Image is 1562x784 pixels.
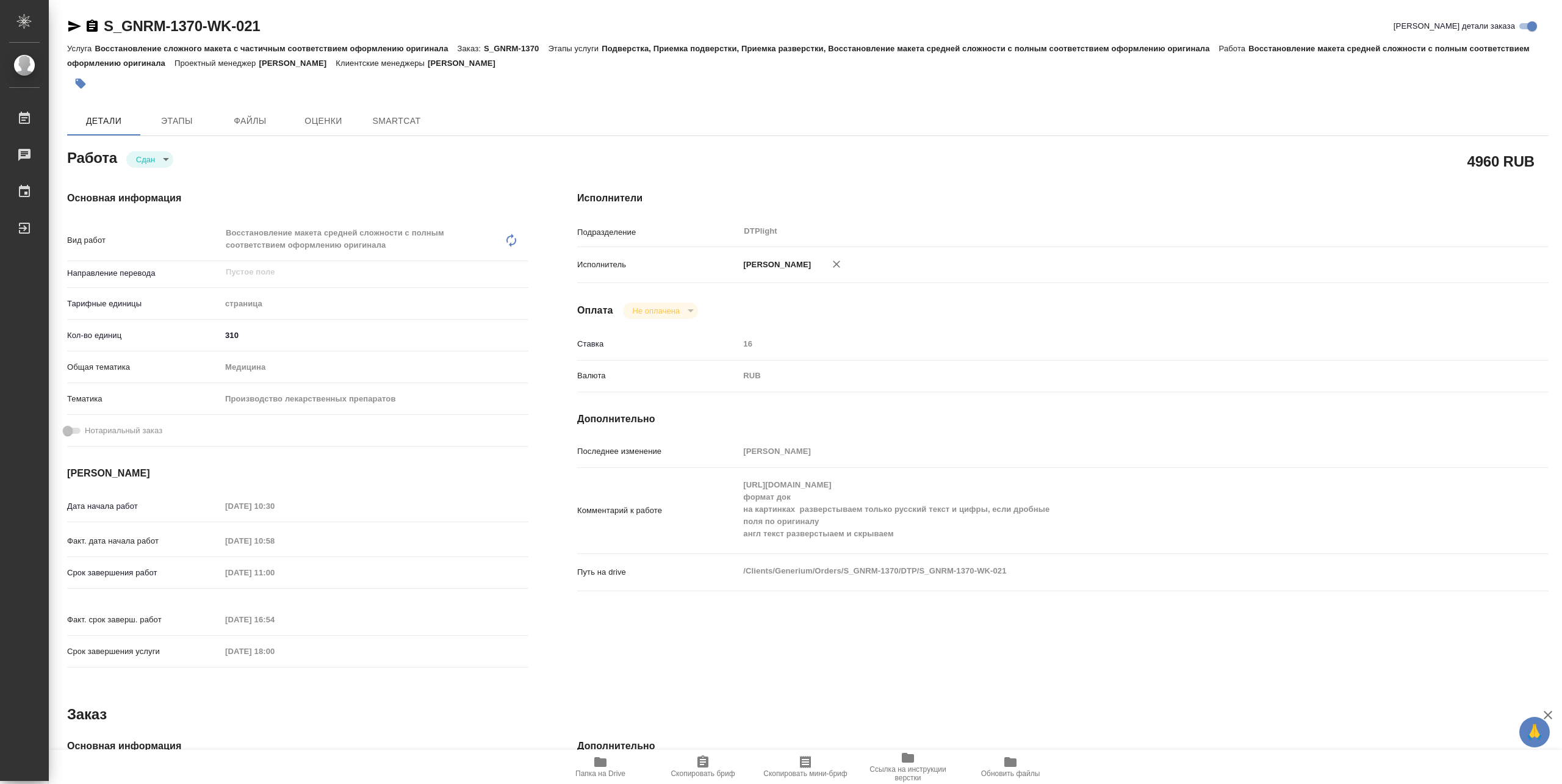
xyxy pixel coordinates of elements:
[548,44,602,53] p: Этапы услуги
[221,642,328,660] input: Пустое поле
[67,361,221,373] p: Общая тематика
[577,191,1549,206] h4: Исполнители
[67,393,221,405] p: Тематика
[1394,20,1515,32] span: [PERSON_NAME] детали заказа
[629,306,683,316] button: Не оплачена
[221,357,528,378] div: Медицина
[221,564,328,581] input: Пустое поле
[367,113,426,129] span: SmartCat
[148,113,206,129] span: Этапы
[221,497,328,515] input: Пустое поле
[754,750,857,784] button: Скопировать мини-бриф
[67,646,221,658] p: Срок завершения услуги
[577,412,1549,426] h4: Дополнительно
[221,293,528,314] div: страница
[67,705,107,724] h2: Заказ
[652,750,754,784] button: Скопировать бриф
[739,475,1467,544] textarea: [URL][DOMAIN_NAME] формат док на картинках разверстываем только русский текст и цифры, если дробн...
[294,113,353,129] span: Оценки
[67,739,528,753] h4: Основная информация
[577,303,613,318] h4: Оплата
[981,769,1040,778] span: Обновить файлы
[67,329,221,342] p: Кол-во единиц
[484,44,548,53] p: S_GNRM-1370
[67,70,94,97] button: Добавить тэг
[577,370,739,382] p: Валюта
[1219,44,1249,53] p: Работа
[763,769,847,778] span: Скопировать мини-бриф
[1467,151,1535,171] h2: 4960 RUB
[67,298,221,310] p: Тарифные единицы
[577,505,739,517] p: Комментарий к работе
[623,303,698,319] div: Сдан
[823,251,850,278] button: Удалить исполнителя
[221,326,528,344] input: ✎ Введи что-нибудь
[428,59,505,68] p: [PERSON_NAME]
[577,226,739,239] p: Подразделение
[74,113,133,129] span: Детали
[1519,717,1550,747] button: 🙏
[225,265,500,279] input: Пустое поле
[577,338,739,350] p: Ставка
[85,425,162,437] span: Нотариальный заказ
[126,151,173,168] div: Сдан
[132,154,159,165] button: Сдан
[577,445,739,458] p: Последнее изменение
[1524,719,1545,745] span: 🙏
[104,18,260,34] a: S_GNRM-1370-WK-021
[739,442,1467,460] input: Пустое поле
[67,19,82,34] button: Скопировать ссылку для ЯМессенджера
[221,532,328,550] input: Пустое поле
[221,113,279,129] span: Файлы
[67,614,221,626] p: Факт. срок заверш. работ
[67,234,221,246] p: Вид работ
[221,389,528,409] div: Производство лекарственных препаратов
[575,769,625,778] span: Папка на Drive
[85,19,99,34] button: Скопировать ссылку
[95,44,457,53] p: Восстановление сложного макета с частичным соответствием оформлению оригинала
[67,466,528,481] h4: [PERSON_NAME]
[67,535,221,547] p: Факт. дата начала работ
[458,44,484,53] p: Заказ:
[175,59,259,68] p: Проектный менеджер
[857,750,959,784] button: Ссылка на инструкции верстки
[67,567,221,579] p: Срок завершения работ
[959,750,1062,784] button: Обновить файлы
[221,611,328,628] input: Пустое поле
[671,769,735,778] span: Скопировать бриф
[864,765,952,782] span: Ссылка на инструкции верстки
[739,259,811,271] p: [PERSON_NAME]
[67,44,95,53] p: Услуга
[259,59,336,68] p: [PERSON_NAME]
[739,561,1467,581] textarea: /Clients/Generium/Orders/S_GNRM-1370/DTP/S_GNRM-1370-WK-021
[67,500,221,512] p: Дата начала работ
[67,267,221,279] p: Направление перевода
[67,146,117,168] h2: Работа
[739,365,1467,386] div: RUB
[577,259,739,271] p: Исполнитель
[336,59,428,68] p: Клиентские менеджеры
[549,750,652,784] button: Папка на Drive
[67,191,528,206] h4: Основная информация
[577,739,1549,753] h4: Дополнительно
[577,566,739,578] p: Путь на drive
[602,44,1218,53] p: Подверстка, Приемка подверстки, Приемка разверстки, Восстановление макета средней сложности с пол...
[739,335,1467,353] input: Пустое поле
